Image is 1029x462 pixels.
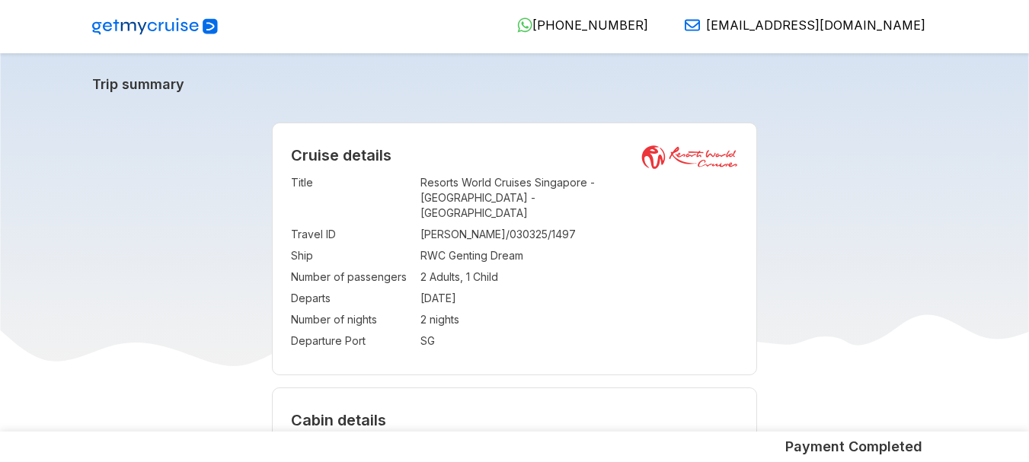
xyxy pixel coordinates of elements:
td: 2 Adults, 1 Child [420,266,739,288]
td: SG [420,330,739,352]
td: : [413,309,420,330]
h2: Cruise details [291,146,739,164]
td: : [413,266,420,288]
td: : [413,288,420,309]
h4: Cabin details [291,411,739,429]
a: [EMAIL_ADDRESS][DOMAIN_NAME] [673,18,925,33]
td: Travel ID [291,224,413,245]
td: Title [291,172,413,224]
a: Trip summary [92,76,938,92]
td: Ship [291,245,413,266]
td: : [413,172,420,224]
td: : [413,224,420,245]
td: 2 nights [420,309,739,330]
td: : [413,330,420,352]
img: Email [685,18,700,33]
td: RWC Genting Dream [420,245,739,266]
td: [PERSON_NAME]/030325/1497 [420,224,739,245]
td: [DATE] [420,288,739,309]
td: Departs [291,288,413,309]
td: Number of passengers [291,266,413,288]
td: Departure Port [291,330,413,352]
td: Resorts World Cruises Singapore - [GEOGRAPHIC_DATA] - [GEOGRAPHIC_DATA] [420,172,739,224]
td: Number of nights [291,309,413,330]
span: [EMAIL_ADDRESS][DOMAIN_NAME] [706,18,925,33]
h5: Payment Completed [785,438,922,456]
td: : [413,245,420,266]
span: [PHONE_NUMBER] [532,18,648,33]
img: WhatsApp [517,18,532,33]
a: [PHONE_NUMBER] [505,18,648,33]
